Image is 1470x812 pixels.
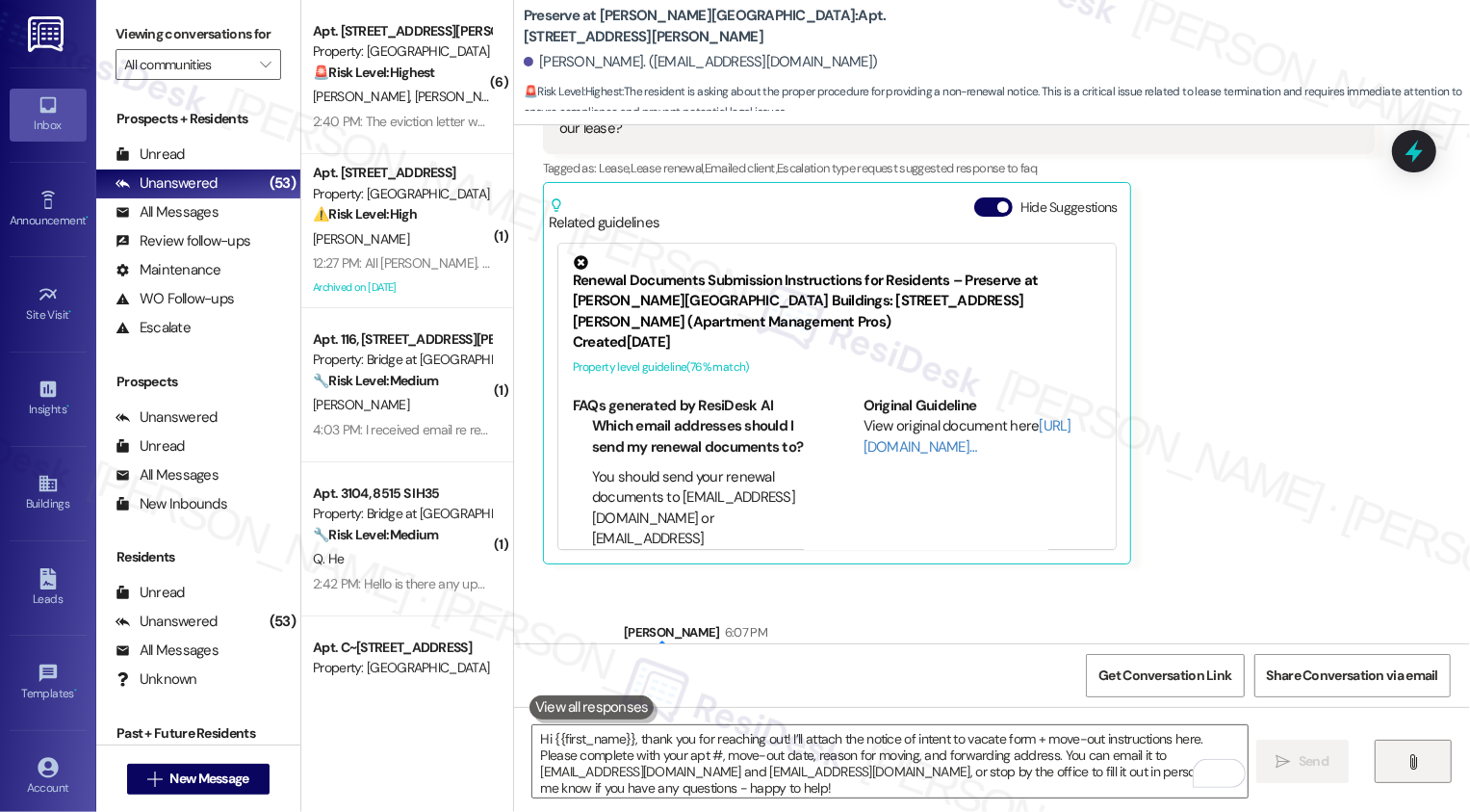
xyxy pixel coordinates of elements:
[116,289,234,309] div: WO Follow-ups
[313,254,609,272] div: 12:27 PM: All [PERSON_NAME]. Windows still not fixed.
[599,160,631,176] span: Lease ,
[265,169,300,198] div: (53)
[116,202,219,223] div: All Messages
[313,64,435,81] strong: 🚨 Risk Level: Highest
[10,563,87,615] a: Leads
[116,465,219,485] div: All Messages
[573,332,1101,353] div: Created [DATE]
[1406,754,1421,770] i: 
[1277,754,1291,770] i: 
[573,255,1101,332] div: Renewal Documents Submission Instructions for Residents – Preserve at [PERSON_NAME][GEOGRAPHIC_DA...
[116,641,219,661] div: All Messages
[313,163,491,183] div: Apt. [STREET_ADDRESS]
[524,84,623,99] strong: 🚨 Risk Level: Highest
[169,769,248,789] span: New Message
[116,612,218,632] div: Unanswered
[96,723,300,744] div: Past + Future Residents
[1267,666,1438,686] span: Share Conversation via email
[414,88,510,105] span: [PERSON_NAME]
[124,49,250,80] input: All communities
[69,305,72,319] span: •
[116,231,250,251] div: Review follow-ups
[313,638,491,658] div: Apt. C~[STREET_ADDRESS]
[10,373,87,425] a: Insights •
[311,275,493,300] div: Archived on [DATE]
[116,583,185,603] div: Unread
[74,684,77,697] span: •
[777,160,1037,176] span: Escalation type request suggested response to faq
[116,144,185,165] div: Unread
[313,526,438,543] strong: 🔧 Risk Level: Medium
[313,41,491,62] div: Property: [GEOGRAPHIC_DATA]
[313,396,409,413] span: [PERSON_NAME]
[313,575,663,592] div: 2:42 PM: Hello is there any update on the status of this matter?
[116,318,191,338] div: Escalate
[1086,654,1244,697] button: Get Conversation Link
[313,484,491,504] div: Apt. 3104, 8515 S IH35
[313,205,417,223] strong: ⚠️ Risk Level: High
[66,400,69,413] span: •
[116,407,218,428] div: Unanswered
[592,467,811,570] li: You should send your renewal documents to [EMAIL_ADDRESS][DOMAIN_NAME] or [EMAIL_ADDRESS][DOMAIN_...
[624,622,1456,649] div: [PERSON_NAME]
[631,160,705,176] span: Lease renewal ,
[147,772,162,787] i: 
[864,396,977,415] b: Original Guideline
[260,57,271,72] i: 
[313,230,409,248] span: [PERSON_NAME]
[543,154,1375,182] div: Tagged as:
[573,396,773,415] b: FAQs generated by ResiDesk AI
[524,6,909,47] b: Preserve at [PERSON_NAME][GEOGRAPHIC_DATA]: Apt. [STREET_ADDRESS][PERSON_NAME]
[313,329,491,350] div: Apt. 116, [STREET_ADDRESS][PERSON_NAME]
[96,372,300,392] div: Prospects
[313,184,491,204] div: Property: [GEOGRAPHIC_DATA]
[549,197,660,233] div: Related guidelines
[313,350,491,370] div: Property: Bridge at [GEOGRAPHIC_DATA]
[116,173,218,194] div: Unanswered
[524,52,878,72] div: [PERSON_NAME]. ([EMAIL_ADDRESS][DOMAIN_NAME])
[10,657,87,709] a: Templates •
[116,260,221,280] div: Maintenance
[313,658,491,678] div: Property: [GEOGRAPHIC_DATA]
[313,113,1035,130] div: 2:40 PM: The eviction letter was also signed by a leasing agent who said she was the assistant ma...
[116,436,185,457] div: Unread
[864,416,1101,458] div: View original document here
[592,416,811,458] li: Which email addresses should I send my renewal documents to?
[532,725,1248,798] textarea: To enrich screen reader interactions, please activate Accessibility in Grammarly extension settings
[1299,751,1328,772] span: Send
[96,109,300,129] div: Prospects + Residents
[265,607,300,637] div: (53)
[96,547,300,567] div: Residents
[705,160,777,176] span: Emailed client ,
[116,494,227,514] div: New Inbounds
[864,416,1071,456] a: [URL][DOMAIN_NAME]…
[10,89,87,141] a: Inbox
[573,357,1101,378] div: Property level guideline ( 76 % match)
[1254,654,1451,697] button: Share Conversation via email
[116,19,281,49] label: Viewing conversations for
[86,211,89,224] span: •
[10,751,87,803] a: Account
[28,16,67,52] img: ResiDesk Logo
[1256,740,1350,783] button: Send
[1098,666,1231,686] span: Get Conversation Link
[1020,197,1118,218] label: Hide Suggestions
[313,372,438,389] strong: 🔧 Risk Level: Medium
[524,82,1470,123] span: : The resident is asking about the proper procedure for providing a non-renewal notice. This is a...
[313,21,491,41] div: Apt. [STREET_ADDRESS][PERSON_NAME]
[127,764,270,795] button: New Message
[116,669,197,690] div: Unknown
[10,278,87,330] a: Site Visit •
[313,88,415,105] span: [PERSON_NAME]
[10,467,87,519] a: Buildings
[313,550,345,567] span: Q. He
[720,622,767,642] div: 6:07 PM
[313,504,491,524] div: Property: Bridge at [GEOGRAPHIC_DATA]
